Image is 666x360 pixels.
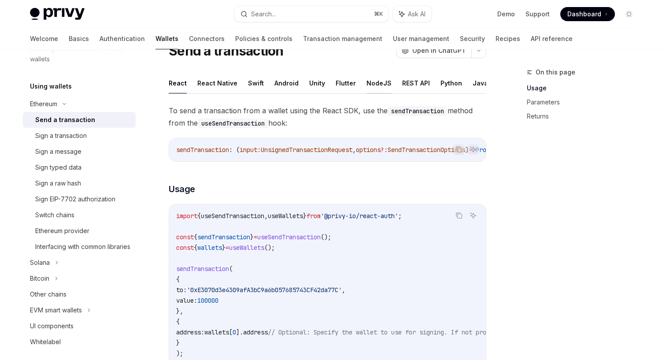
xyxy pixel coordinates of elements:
span: } [250,233,254,241]
button: Ask AI [467,210,479,221]
span: input [240,146,257,154]
div: Interfacing with common libraries [35,241,130,252]
span: Ask AI [408,10,425,19]
button: Python [440,73,462,93]
span: = [226,244,229,252]
button: Flutter [336,73,356,93]
span: sendTransaction [176,146,229,154]
span: import [176,212,197,220]
span: { [176,275,180,283]
a: Basics [69,28,89,49]
a: Parameters [527,95,643,109]
a: Policies & controls [235,28,292,49]
span: useWallets [229,244,264,252]
span: } [303,212,307,220]
button: Open in ChatGPT [396,43,471,58]
span: ); [176,349,183,357]
span: SendTransactionOptions [388,146,465,154]
a: Sign a raw hash [23,175,136,191]
span: // Optional: Specify the wallet to use for signing. If not provided, the first wallet will be used. [268,328,617,336]
span: 0 [233,328,236,336]
a: Demo [497,10,515,19]
div: EVM smart wallets [30,305,82,315]
span: UnsignedTransactionRequest [261,146,352,154]
span: { [197,212,201,220]
button: Android [274,73,299,93]
span: 100000 [197,297,218,304]
a: Transaction management [303,28,382,49]
span: } [176,339,180,347]
a: Welcome [30,28,58,49]
button: Java [473,73,488,93]
span: const [176,233,194,241]
a: Send a transaction [23,112,136,128]
div: Whitelabel [30,337,61,347]
span: : ( [229,146,240,154]
span: , [352,146,356,154]
span: value: [176,297,197,304]
span: ⌘ K [374,11,383,18]
span: Open in ChatGPT [412,46,466,55]
span: options [356,146,381,154]
button: Ask AI [393,6,432,22]
div: Ethereum provider [35,226,89,236]
button: Unity [309,73,325,93]
span: useWallets [268,212,303,220]
a: User management [393,28,449,49]
span: To send a transaction from a wallet using the React SDK, use the method from the hook: [169,104,486,129]
a: Returns [527,109,643,123]
span: from [307,212,321,220]
button: Search...⌘K [234,6,388,22]
a: Authentication [100,28,145,49]
button: REST API [402,73,430,93]
button: Copy the contents from the code block [453,210,465,221]
div: Bitcoin [30,273,49,284]
a: API reference [531,28,573,49]
span: to: [176,286,187,294]
a: Switch chains [23,207,136,223]
div: Sign EIP-7702 authorization [35,194,115,204]
button: Ask AI [467,144,479,155]
a: Whitelabel [23,334,136,350]
span: useSendTransaction [257,233,321,241]
a: Wallets [155,28,178,49]
div: Search... [251,9,276,19]
div: UI components [30,321,74,331]
span: '@privy-io/react-auth' [321,212,398,220]
span: address [243,328,268,336]
a: Security [460,28,485,49]
span: wallets [197,244,222,252]
span: address: [176,328,204,336]
span: sendTransaction [176,265,229,273]
a: UI components [23,318,136,334]
h1: Send a transaction [169,43,284,59]
button: Toggle dark mode [622,7,636,21]
span: (); [321,233,331,241]
code: useSendTransaction [198,119,268,128]
a: Usage [527,81,643,95]
img: light logo [30,8,85,20]
a: Sign a transaction [23,128,136,144]
div: Sign a raw hash [35,178,81,189]
span: (); [264,244,275,252]
button: React Native [197,73,237,93]
div: Ethereum [30,99,57,109]
a: Connectors [189,28,225,49]
span: const [176,244,194,252]
span: wallets [204,328,229,336]
a: Dashboard [560,7,615,21]
code: sendTransaction [388,106,448,116]
span: ) [465,146,469,154]
span: ( [229,265,233,273]
a: Ethereum provider [23,223,136,239]
a: Support [525,10,550,19]
button: React [169,73,187,93]
a: Other chains [23,286,136,302]
div: Switch chains [35,210,74,220]
button: NodeJS [366,73,392,93]
a: Sign typed data [23,160,136,175]
div: Sign a message [35,146,81,157]
span: sendTransaction [197,233,250,241]
span: { [194,244,197,252]
div: Solana [30,257,50,268]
